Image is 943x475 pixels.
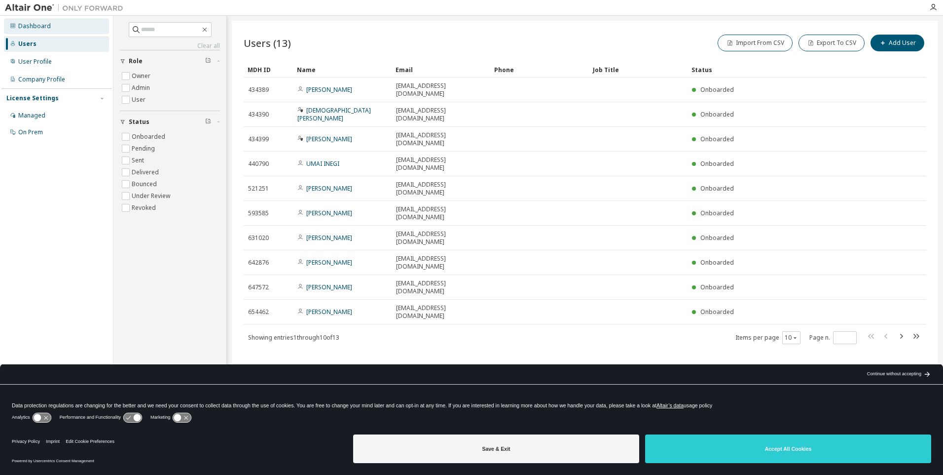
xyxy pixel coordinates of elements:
span: Onboarded [700,283,734,291]
label: Revoked [132,202,158,214]
span: [EMAIL_ADDRESS][DOMAIN_NAME] [396,279,486,295]
button: Add User [870,35,924,51]
span: Onboarded [700,85,734,94]
div: MDH ID [248,62,289,78]
div: Email [396,62,486,78]
a: [PERSON_NAME] [306,234,352,242]
span: 642876 [248,259,269,267]
button: Export To CSV [798,35,865,51]
div: User Profile [18,58,52,66]
span: [EMAIL_ADDRESS][DOMAIN_NAME] [396,230,486,246]
a: [PERSON_NAME] [306,85,352,94]
span: [EMAIL_ADDRESS][DOMAIN_NAME] [396,82,486,98]
span: Onboarded [700,234,734,242]
a: [PERSON_NAME] [306,258,352,267]
span: Clear filter [205,118,211,126]
a: Clear all [120,42,220,50]
div: Dashboard [18,22,51,30]
span: [EMAIL_ADDRESS][DOMAIN_NAME] [396,181,486,197]
span: 434399 [248,135,269,143]
button: 10 [785,334,798,342]
a: [PERSON_NAME] [306,283,352,291]
div: License Settings [6,94,59,102]
span: [EMAIL_ADDRESS][DOMAIN_NAME] [396,107,486,122]
span: Onboarded [700,184,734,193]
button: Import From CSV [718,35,793,51]
div: Managed [18,112,45,119]
label: Under Review [132,190,172,202]
div: Users [18,40,36,48]
div: Name [297,62,388,78]
img: Altair One [5,3,128,13]
span: [EMAIL_ADDRESS][DOMAIN_NAME] [396,205,486,221]
label: Owner [132,70,152,82]
span: Clear filter [205,57,211,65]
span: Onboarded [700,209,734,217]
span: [EMAIL_ADDRESS][DOMAIN_NAME] [396,131,486,147]
span: Status [129,118,149,126]
span: Page n. [809,331,857,344]
label: Bounced [132,178,159,190]
span: Onboarded [700,258,734,267]
span: Onboarded [700,110,734,119]
label: Onboarded [132,131,167,143]
span: Onboarded [700,135,734,143]
div: Job Title [593,62,684,78]
label: Sent [132,155,146,166]
label: User [132,94,147,106]
a: UMAI INEGI [306,159,339,168]
span: Showing entries 1 through 10 of 13 [248,333,339,342]
button: Status [120,111,220,133]
span: [EMAIL_ADDRESS][DOMAIN_NAME] [396,156,486,172]
span: [EMAIL_ADDRESS][DOMAIN_NAME] [396,304,486,320]
span: 521251 [248,185,269,193]
a: [PERSON_NAME] [306,308,352,316]
span: Onboarded [700,159,734,168]
span: Items per page [735,331,800,344]
label: Admin [132,82,152,94]
span: Onboarded [700,308,734,316]
span: 647572 [248,283,269,291]
label: Pending [132,143,157,155]
span: 631020 [248,234,269,242]
span: Role [129,57,143,65]
label: Delivered [132,166,161,178]
span: 434390 [248,111,269,119]
a: [PERSON_NAME] [306,135,352,143]
div: On Prem [18,128,43,136]
a: [PERSON_NAME] [306,209,352,217]
a: [DEMOGRAPHIC_DATA][PERSON_NAME] [297,106,371,122]
span: 440790 [248,160,269,168]
span: 434389 [248,86,269,94]
span: Users (13) [244,36,291,50]
div: Phone [494,62,585,78]
a: [PERSON_NAME] [306,184,352,193]
div: Company Profile [18,76,65,83]
span: 654462 [248,308,269,316]
button: Role [120,50,220,72]
div: Status [691,62,875,78]
span: 593585 [248,209,269,217]
span: [EMAIL_ADDRESS][DOMAIN_NAME] [396,255,486,271]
